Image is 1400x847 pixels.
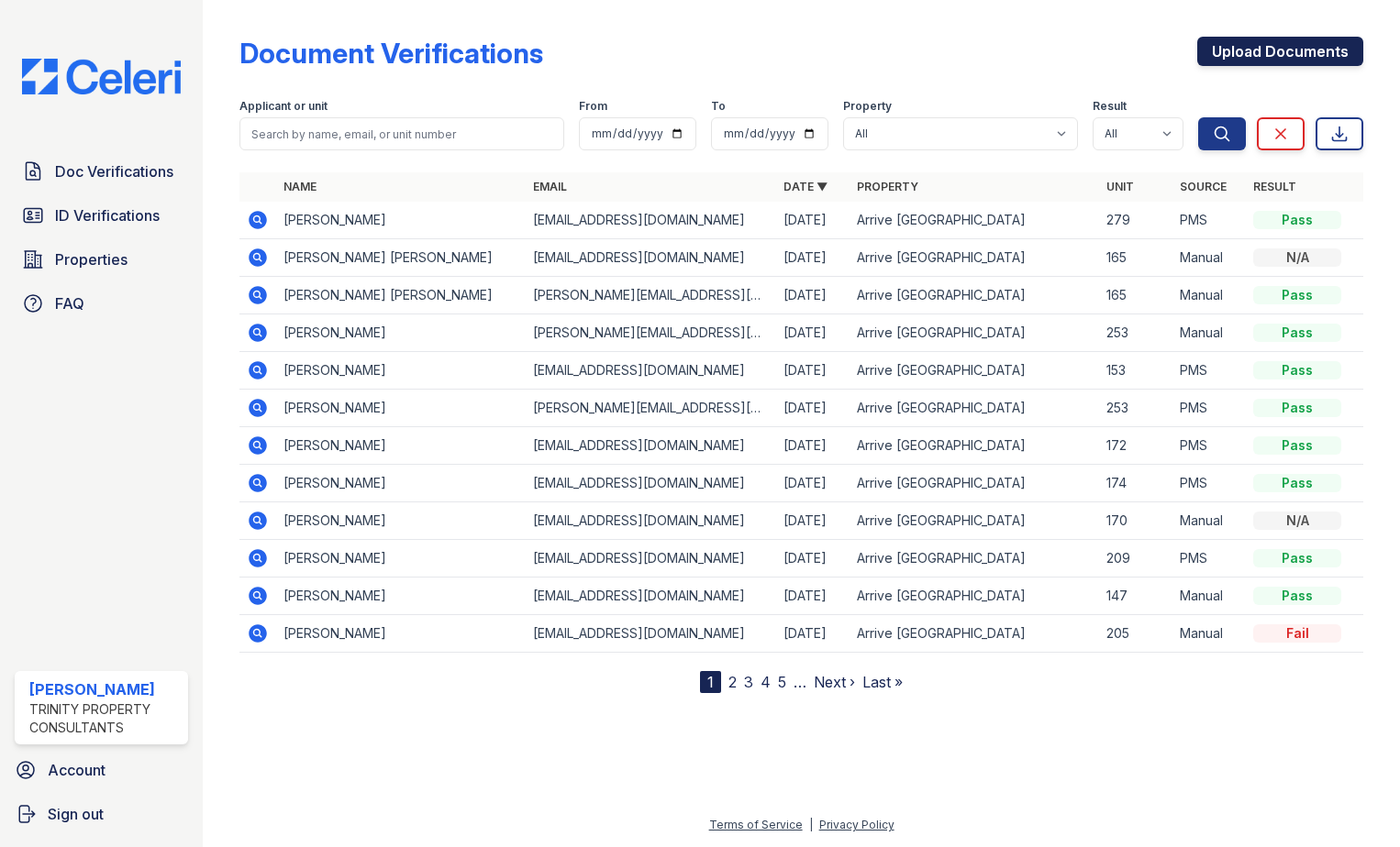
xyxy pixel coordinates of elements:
[709,818,803,831] a: Terms of Service
[526,540,775,577] td: [EMAIL_ADDRESS][DOMAIN_NAME]
[29,678,181,700] div: [PERSON_NAME]
[526,615,775,653] td: [EMAIL_ADDRESS][DOMAIN_NAME]
[1099,427,1172,465] td: 172
[1099,465,1172,502] td: 174
[776,390,850,427] td: [DATE]
[850,277,1099,314] td: Arrive [GEOGRAPHIC_DATA]
[15,241,188,278] a: Properties
[850,615,1099,653] td: Arrive [GEOGRAPHIC_DATA]
[276,577,526,615] td: [PERSON_NAME]
[776,540,850,577] td: [DATE]
[776,615,850,653] td: [DATE]
[48,759,106,781] span: Account
[276,202,526,239] td: [PERSON_NAME]
[276,540,526,577] td: [PERSON_NAME]
[526,502,775,540] td: [EMAIL_ADDRESS][DOMAIN_NAME]
[55,160,173,182] span: Doc Verifications
[526,427,775,465] td: [EMAIL_ADDRESS][DOMAIN_NAME]
[7,59,195,94] img: CE_Logo_Blue-a8612792a0a2168367f1c8372b55b34899dd931a85d93a1a3d3e32e68fde9ad4.png
[276,465,526,502] td: [PERSON_NAME]
[15,285,188,322] a: FAQ
[850,540,1099,577] td: Arrive [GEOGRAPHIC_DATA]
[1253,180,1296,193] a: Result
[1099,352,1172,390] td: 153
[1099,615,1172,653] td: 205
[579,99,607,114] label: From
[744,673,753,691] a: 3
[850,502,1099,540] td: Arrive [GEOGRAPHIC_DATA]
[239,117,564,150] input: Search by name, email, or unit number
[1172,540,1246,577] td: PMS
[1099,277,1172,314] td: 165
[776,427,850,465] td: [DATE]
[1253,399,1341,417] div: Pass
[526,202,775,239] td: [EMAIL_ADDRESS][DOMAIN_NAME]
[814,673,855,691] a: Next ›
[1253,549,1341,567] div: Pass
[276,314,526,352] td: [PERSON_NAME]
[526,277,775,314] td: [PERSON_NAME][EMAIL_ADDRESS][PERSON_NAME][DOMAIN_NAME]
[809,818,813,831] div: |
[1099,502,1172,540] td: 170
[239,99,328,114] label: Applicant or unit
[239,37,543,70] div: Document Verifications
[1253,436,1341,455] div: Pass
[1172,277,1246,314] td: Manual
[776,277,850,314] td: [DATE]
[526,239,775,277] td: [EMAIL_ADDRESS][DOMAIN_NAME]
[850,465,1099,502] td: Arrive [GEOGRAPHIC_DATA]
[850,427,1099,465] td: Arrive [GEOGRAPHIC_DATA]
[1253,474,1341,492] div: Pass
[1172,465,1246,502] td: PMS
[7,796,195,832] button: Sign out
[776,577,850,615] td: [DATE]
[533,180,567,193] a: Email
[526,465,775,502] td: [EMAIL_ADDRESS][DOMAIN_NAME]
[1099,239,1172,277] td: 165
[776,352,850,390] td: [DATE]
[283,180,317,193] a: Name
[1197,37,1363,66] a: Upload Documents
[15,153,188,190] a: Doc Verifications
[711,99,726,114] label: To
[1172,427,1246,465] td: PMS
[526,390,775,427] td: [PERSON_NAME][EMAIL_ADDRESS][PERSON_NAME][DOMAIN_NAME]
[862,673,903,691] a: Last »
[276,390,526,427] td: [PERSON_NAME]
[728,673,737,691] a: 2
[1099,314,1172,352] td: 253
[276,502,526,540] td: [PERSON_NAME]
[857,180,918,193] a: Property
[7,752,195,788] a: Account
[1172,577,1246,615] td: Manual
[850,239,1099,277] td: Arrive [GEOGRAPHIC_DATA]
[276,427,526,465] td: [PERSON_NAME]
[783,180,828,193] a: Date ▼
[1093,99,1127,114] label: Result
[276,239,526,277] td: [PERSON_NAME] [PERSON_NAME]
[55,248,128,270] span: Properties
[1253,286,1341,304] div: Pass
[1099,202,1172,239] td: 279
[843,99,892,114] label: Property
[761,673,771,691] a: 4
[850,577,1099,615] td: Arrive [GEOGRAPHIC_DATA]
[776,314,850,352] td: [DATE]
[276,277,526,314] td: [PERSON_NAME] [PERSON_NAME]
[1099,540,1172,577] td: 209
[1172,502,1246,540] td: Manual
[526,577,775,615] td: [EMAIL_ADDRESS][DOMAIN_NAME]
[276,352,526,390] td: [PERSON_NAME]
[1172,352,1246,390] td: PMS
[1253,324,1341,342] div: Pass
[526,352,775,390] td: [EMAIL_ADDRESS][DOMAIN_NAME]
[778,673,786,691] a: 5
[48,803,104,825] span: Sign out
[1253,587,1341,605] div: Pass
[776,502,850,540] td: [DATE]
[850,314,1099,352] td: Arrive [GEOGRAPHIC_DATA]
[819,818,894,831] a: Privacy Policy
[850,202,1099,239] td: Arrive [GEOGRAPHIC_DATA]
[29,700,181,737] div: Trinity Property Consultants
[1106,180,1134,193] a: Unit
